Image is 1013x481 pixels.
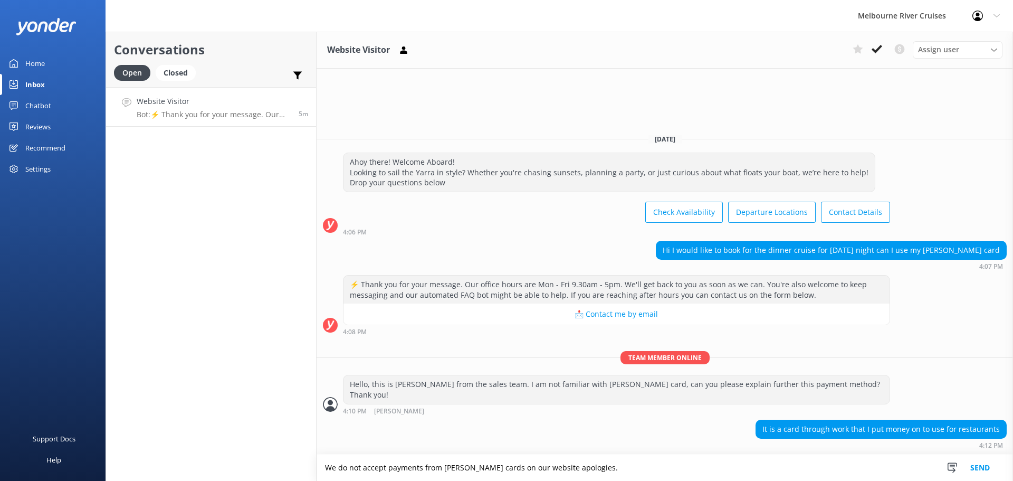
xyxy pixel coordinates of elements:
[156,65,196,81] div: Closed
[25,74,45,95] div: Inbox
[343,304,890,325] button: 📩 Contact me by email
[343,153,875,192] div: Ahoy there! Welcome Aboard! Looking to sail the Yarra in style? Whether you're chasing sunsets, p...
[16,18,77,35] img: yonder-white-logo.png
[656,241,1006,259] div: Hi I would like to book for the dinner cruise for [DATE] night can I use my [PERSON_NAME] card
[327,43,390,57] h3: Website Visitor
[913,41,1002,58] div: Assign User
[821,202,890,223] button: Contact Details
[25,158,51,180] div: Settings
[343,276,890,304] div: ⚡ Thank you for your message. Our office hours are Mon - Fri 9.30am - 5pm. We'll get back to you ...
[46,449,61,470] div: Help
[343,328,890,335] div: Sep 22 2025 04:08pm (UTC +10:00) Australia/Sydney
[979,263,1003,270] strong: 4:07 PM
[648,135,682,144] span: [DATE]
[756,441,1007,449] div: Sep 22 2025 04:12pm (UTC +10:00) Australia/Sydney
[656,262,1007,270] div: Sep 22 2025 04:07pm (UTC +10:00) Australia/Sydney
[114,67,156,78] a: Open
[343,408,367,415] strong: 4:10 PM
[645,202,723,223] button: Check Availability
[756,420,1006,438] div: It is a card through work that I put money on to use for restaurants
[620,351,710,364] span: Team member online
[979,442,1003,449] strong: 4:12 PM
[156,67,201,78] a: Closed
[960,455,1000,481] button: Send
[25,116,51,137] div: Reviews
[343,229,367,235] strong: 4:06 PM
[343,329,367,335] strong: 4:08 PM
[317,455,1013,481] textarea: We do not accept payments from [PERSON_NAME] cards on our website apologies.
[114,40,308,60] h2: Conversations
[25,95,51,116] div: Chatbot
[25,137,65,158] div: Recommend
[25,53,45,74] div: Home
[343,375,890,403] div: Hello, this is [PERSON_NAME] from the sales team. I am not familiar with [PERSON_NAME] card, can ...
[106,87,316,127] a: Website VisitorBot:⚡ Thank you for your message. Our office hours are Mon - Fri 9.30am - 5pm. We'...
[918,44,959,55] span: Assign user
[728,202,816,223] button: Departure Locations
[33,428,75,449] div: Support Docs
[137,110,291,119] p: Bot: ⚡ Thank you for your message. Our office hours are Mon - Fri 9.30am - 5pm. We'll get back to...
[137,96,291,107] h4: Website Visitor
[114,65,150,81] div: Open
[343,407,890,415] div: Sep 22 2025 04:10pm (UTC +10:00) Australia/Sydney
[299,109,308,118] span: Sep 22 2025 04:07pm (UTC +10:00) Australia/Sydney
[374,408,424,415] span: [PERSON_NAME]
[343,228,890,235] div: Sep 22 2025 04:06pm (UTC +10:00) Australia/Sydney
